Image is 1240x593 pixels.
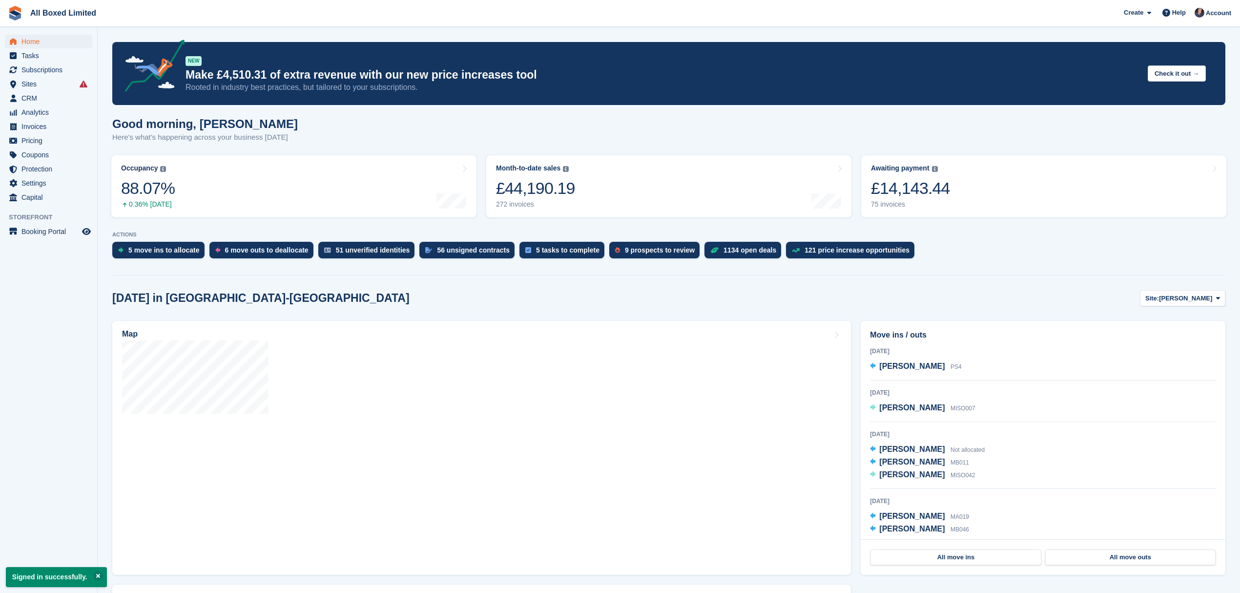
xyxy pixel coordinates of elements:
div: Month-to-date sales [496,164,560,172]
span: [PERSON_NAME] [879,470,945,479]
a: 5 move ins to allocate [112,242,209,263]
p: Make £4,510.31 of extra revenue with our new price increases tool [186,68,1140,82]
div: Awaiting payment [871,164,930,172]
a: 9 prospects to review [609,242,704,263]
a: [PERSON_NAME] MISO042 [870,469,975,482]
span: Home [21,35,80,48]
div: £44,190.19 [496,178,575,198]
button: Check it out → [1148,65,1206,82]
span: MISO007 [951,405,975,412]
div: Occupancy [121,164,158,172]
a: Awaiting payment £14,143.44 75 invoices [861,155,1226,217]
img: icon-info-grey-7440780725fd019a000dd9b08b2336e03edf1995a4989e88bcd33f0948082b44.svg [563,166,569,172]
span: CRM [21,91,80,105]
span: Booking Portal [21,225,80,238]
a: 6 move outs to deallocate [209,242,318,263]
p: Signed in successfully. [6,567,107,587]
div: 75 invoices [871,200,950,209]
h2: Move ins / outs [870,329,1216,341]
span: [PERSON_NAME] [1159,294,1212,303]
span: Not allocated [951,446,985,453]
div: [DATE] [870,388,1216,397]
a: menu [5,35,92,48]
div: 56 unsigned contracts [437,246,510,254]
div: 9 prospects to review [625,246,695,254]
span: Tasks [21,49,80,63]
img: contract_signature_icon-13c848040528278c33f63329250d36e43548de30e8caae1d1a13099fd9432cc5.svg [425,247,432,253]
a: menu [5,225,92,238]
p: Here's what's happening across your business [DATE] [112,132,298,143]
span: [PERSON_NAME] [879,512,945,520]
img: price-adjustments-announcement-icon-8257ccfd72463d97f412b2fc003d46551f7dbcb40ab6d574587a9cd5c0d94... [117,40,185,95]
a: [PERSON_NAME] MA019 [870,510,969,523]
img: move_ins_to_allocate_icon-fdf77a2bb77ea45bf5b3d319d69a93e2d87916cf1d5bf7949dd705db3b84f3ca.svg [118,247,124,253]
img: move_outs_to_deallocate_icon-f764333ba52eb49d3ac5e1228854f67142a1ed5810a6f6cc68b1a99e826820c5.svg [215,247,220,253]
a: menu [5,176,92,190]
a: 1134 open deals [704,242,786,263]
a: Map [112,321,851,575]
h1: Good morning, [PERSON_NAME] [112,117,298,130]
img: icon-info-grey-7440780725fd019a000dd9b08b2336e03edf1995a4989e88bcd33f0948082b44.svg [160,166,166,172]
a: menu [5,63,92,77]
span: MISO042 [951,472,975,479]
p: Rooted in industry best practices, but tailored to your subscriptions. [186,82,1140,93]
a: All move ins [870,550,1041,565]
span: Help [1172,8,1186,18]
span: Account [1206,8,1231,18]
span: MA019 [951,513,969,520]
span: [PERSON_NAME] [879,445,945,453]
a: [PERSON_NAME] MB011 [870,456,969,469]
a: 121 price increase opportunities [786,242,919,263]
div: [DATE] [870,497,1216,506]
div: 272 invoices [496,200,575,209]
a: Preview store [81,226,92,237]
span: Create [1124,8,1143,18]
span: Storefront [9,212,97,222]
span: MB046 [951,526,969,533]
img: price_increase_opportunities-93ffe204e8149a01c8c9dc8f82e8f89637d9d84a8eef4429ea346261dce0b2c0.svg [792,248,800,253]
a: menu [5,134,92,148]
a: [PERSON_NAME] MB046 [870,523,969,536]
img: deal-1b604bf984904fb50ccaf53a9ad4b4a5d6e5aea283cecdc64d6e3604feb123c2.svg [710,247,719,254]
i: Smart entry sync failures have occurred [80,80,87,88]
h2: [DATE] in [GEOGRAPHIC_DATA]-[GEOGRAPHIC_DATA] [112,292,410,305]
a: 56 unsigned contracts [419,242,519,263]
a: 51 unverified identities [318,242,420,263]
a: menu [5,191,92,204]
span: Capital [21,191,80,204]
span: Site: [1145,294,1159,303]
div: 121 price increase opportunities [805,246,909,254]
a: menu [5,77,92,91]
div: 6 move outs to deallocate [225,246,309,254]
span: Pricing [21,134,80,148]
button: Site: [PERSON_NAME] [1140,290,1225,306]
span: Invoices [21,120,80,133]
a: All Boxed Limited [26,5,100,21]
a: All move outs [1045,550,1216,565]
div: 88.07% [121,178,175,198]
span: Subscriptions [21,63,80,77]
a: [PERSON_NAME] PS4 [870,360,961,373]
span: Analytics [21,106,80,119]
a: [PERSON_NAME] MISO007 [870,402,975,415]
span: MB011 [951,459,969,466]
a: menu [5,148,92,162]
div: 51 unverified identities [336,246,410,254]
a: menu [5,106,92,119]
a: [PERSON_NAME] Not allocated [870,444,985,456]
div: NEW [186,56,202,66]
span: [PERSON_NAME] [879,403,945,412]
a: menu [5,162,92,176]
div: 5 tasks to complete [536,246,599,254]
img: verify_identity-adf6edd0f0f0b5bbfe63781bf79b02c33cf7c696d77639b501bdc392416b5a36.svg [324,247,331,253]
a: Occupancy 88.07% 0.36% [DATE] [111,155,476,217]
p: ACTIONS [112,232,1225,238]
a: Month-to-date sales £44,190.19 272 invoices [486,155,851,217]
a: 5 tasks to complete [519,242,609,263]
span: [PERSON_NAME] [879,362,945,370]
span: Coupons [21,148,80,162]
h2: Map [122,330,138,339]
a: menu [5,91,92,105]
div: [DATE] [870,430,1216,439]
div: 0.36% [DATE] [121,200,175,209]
